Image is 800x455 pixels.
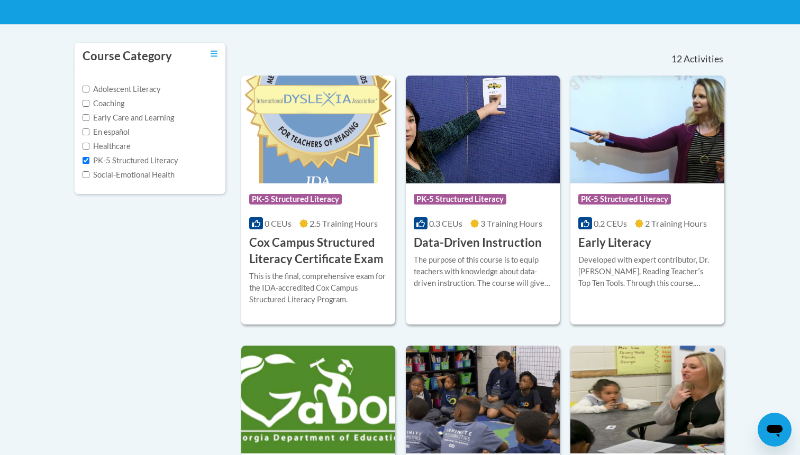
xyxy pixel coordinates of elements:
div: This is the final, comprehensive exam for the IDA-accredited Cox Campus Structured Literacy Program. [249,271,387,305]
input: Checkbox for Options [83,114,89,121]
label: En español [83,126,130,138]
h3: Cox Campus Structured Literacy Certificate Exam [249,235,387,267]
label: Coaching [83,98,124,109]
span: PK-5 Structured Literacy [414,194,506,205]
span: Activities [684,53,723,65]
span: PK-5 Structured Literacy [249,194,342,205]
img: Course Logo [570,346,724,453]
img: Course Logo [406,346,560,453]
label: Social-Emotional Health [83,169,175,181]
div: Developed with expert contributor, Dr. [PERSON_NAME], Reading Teacherʹs Top Ten Tools. Through th... [578,254,716,289]
a: Course LogoPK-5 Structured Literacy0.2 CEUs2 Training Hours Early LiteracyDeveloped with expert c... [570,76,724,324]
h3: Early Literacy [578,235,651,251]
span: 0.3 CEUs [429,218,462,228]
span: 12 [671,53,682,65]
img: Course Logo [241,76,395,183]
label: Healthcare [83,141,131,152]
input: Checkbox for Options [83,171,89,178]
label: Early Care and Learning [83,112,174,124]
span: PK-5 Structured Literacy [578,194,671,205]
input: Checkbox for Options [83,100,89,107]
span: 2.5 Training Hours [310,218,378,228]
img: Course Logo [406,76,560,183]
span: 0.2 CEUs [594,218,627,228]
iframe: Button to launch messaging window [758,413,792,447]
span: 2 Training Hours [645,218,707,228]
input: Checkbox for Options [83,157,89,164]
div: The purpose of this course is to equip teachers with knowledge about data-driven instruction. The... [414,254,552,289]
img: Course Logo [241,346,395,453]
a: Toggle collapse [211,48,217,60]
span: 0 CEUs [265,218,292,228]
input: Checkbox for Options [83,86,89,92]
h3: Course Category [83,48,172,64]
a: Course LogoPK-5 Structured Literacy0.3 CEUs3 Training Hours Data-Driven InstructionThe purpose of... [406,76,560,324]
a: Course LogoPK-5 Structured Literacy0 CEUs2.5 Training Hours Cox Campus Structured Literacy Certif... [241,76,395,324]
span: 3 Training Hours [480,218,542,228]
label: Adolescent Literacy [83,83,161,95]
h3: Data-Driven Instruction [414,235,542,251]
input: Checkbox for Options [83,143,89,150]
input: Checkbox for Options [83,128,89,135]
img: Course Logo [570,76,724,183]
label: PK-5 Structured Literacy [83,155,178,166]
